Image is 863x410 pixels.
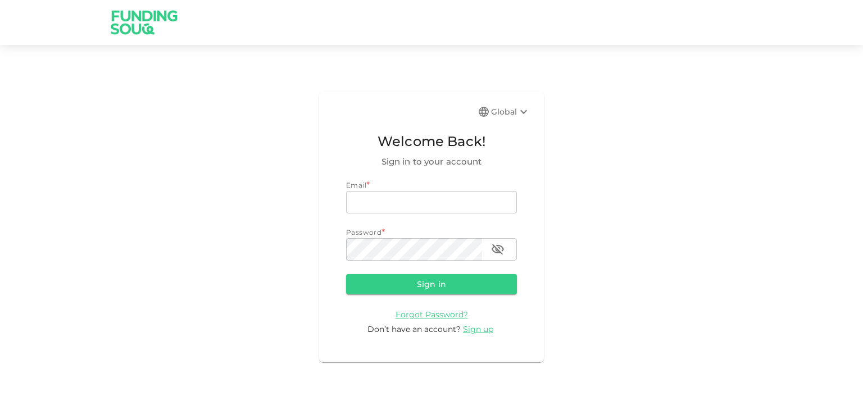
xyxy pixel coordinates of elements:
[396,309,468,320] a: Forgot Password?
[346,228,381,236] span: Password
[346,274,517,294] button: Sign in
[463,324,493,334] span: Sign up
[346,155,517,168] span: Sign in to your account
[346,131,517,152] span: Welcome Back!
[346,181,366,189] span: Email
[491,105,530,119] div: Global
[346,238,482,261] input: password
[346,191,517,213] input: email
[367,324,461,334] span: Don’t have an account?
